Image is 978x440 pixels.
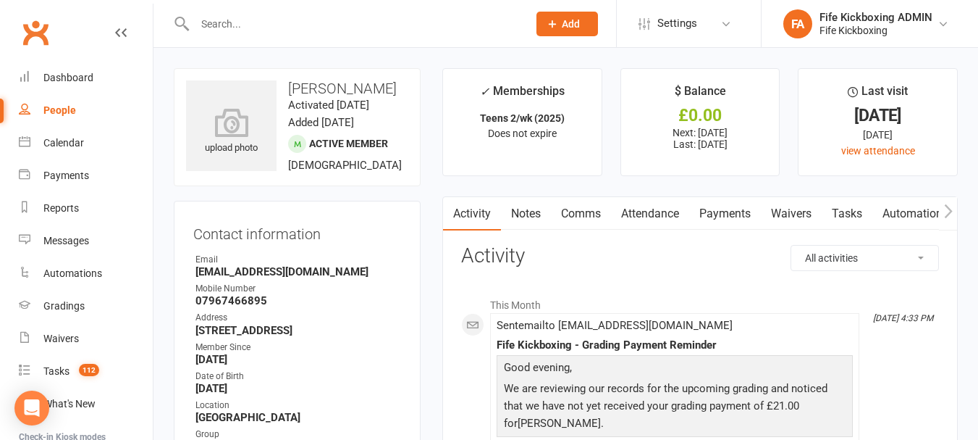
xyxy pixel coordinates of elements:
a: Clubworx [17,14,54,51]
div: Fife Kickboxing [819,24,932,37]
a: view attendance [841,145,915,157]
strong: 07967466895 [195,294,401,307]
div: upload photo [186,108,277,156]
span: Sent email to [EMAIL_ADDRESS][DOMAIN_NAME] [497,319,733,332]
span: Settings [657,7,697,40]
h3: Activity [461,245,939,267]
a: Automations [872,197,958,231]
strong: [STREET_ADDRESS] [195,324,401,337]
span: [PERSON_NAME] [518,417,601,430]
span: Does not expire [488,128,557,139]
p: We are reviewing our records for the upcoming grading and noticed that we have not yet received y... [500,380,849,436]
div: Memberships [480,82,565,109]
a: Tasks 112 [19,355,153,388]
div: Member Since [195,341,401,354]
time: Activated [DATE] [288,99,369,112]
a: Waivers [19,323,153,355]
a: Activity [443,197,501,231]
p: Good evening, [500,359,849,380]
div: [DATE] [812,127,944,143]
div: $ Balance [675,82,726,108]
strong: [GEOGRAPHIC_DATA] [195,411,401,424]
button: Add [536,12,598,36]
strong: [DATE] [195,382,401,395]
div: Mobile Number [195,282,401,296]
strong: Teens 2/wk (2025) [480,112,565,124]
a: Tasks [822,197,872,231]
div: Location [195,399,401,412]
i: [DATE] 4:33 PM [873,313,933,323]
div: Fife Kickboxing - Grading Payment Reminder [497,339,853,352]
a: Messages [19,225,153,257]
li: This Month [461,290,939,313]
a: Reports [19,192,153,225]
div: £0.00 [634,108,767,123]
strong: [EMAIL_ADDRESS][DOMAIN_NAME] [195,265,401,278]
div: People [43,104,76,116]
div: [DATE] [812,108,944,123]
div: Automations [43,267,102,279]
a: Gradings [19,290,153,323]
div: Address [195,311,401,325]
div: Messages [43,235,89,246]
h3: [PERSON_NAME] [186,80,408,96]
span: Add [562,18,580,30]
div: Gradings [43,300,85,312]
input: Search... [190,14,518,34]
span: Active member [309,138,388,149]
a: Payments [689,197,761,231]
div: Date of Birth [195,370,401,383]
div: Waivers [43,333,79,344]
a: Dashboard [19,62,153,94]
div: Open Intercom Messenger [14,391,49,426]
a: People [19,94,153,127]
div: Fife Kickboxing ADMIN [819,11,932,24]
div: Reports [43,202,79,214]
div: Calendar [43,137,84,149]
div: Email [195,253,401,267]
h3: Contact information [193,220,401,242]
div: Tasks [43,365,69,377]
div: What's New [43,398,96,410]
a: Waivers [761,197,822,231]
p: Next: [DATE] Last: [DATE] [634,127,767,150]
strong: [DATE] [195,353,401,366]
time: Added [DATE] [288,116,354,129]
div: Payments [43,170,89,181]
a: Notes [501,197,551,231]
i: ✓ [480,85,489,99]
a: What's New [19,388,153,420]
span: 112 [79,364,99,376]
a: Comms [551,197,611,231]
a: Automations [19,257,153,290]
a: Calendar [19,127,153,159]
div: Last visit [848,82,908,108]
div: FA [783,9,812,38]
span: [DEMOGRAPHIC_DATA] [288,159,402,172]
div: Dashboard [43,72,93,83]
a: Payments [19,159,153,192]
a: Attendance [611,197,689,231]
